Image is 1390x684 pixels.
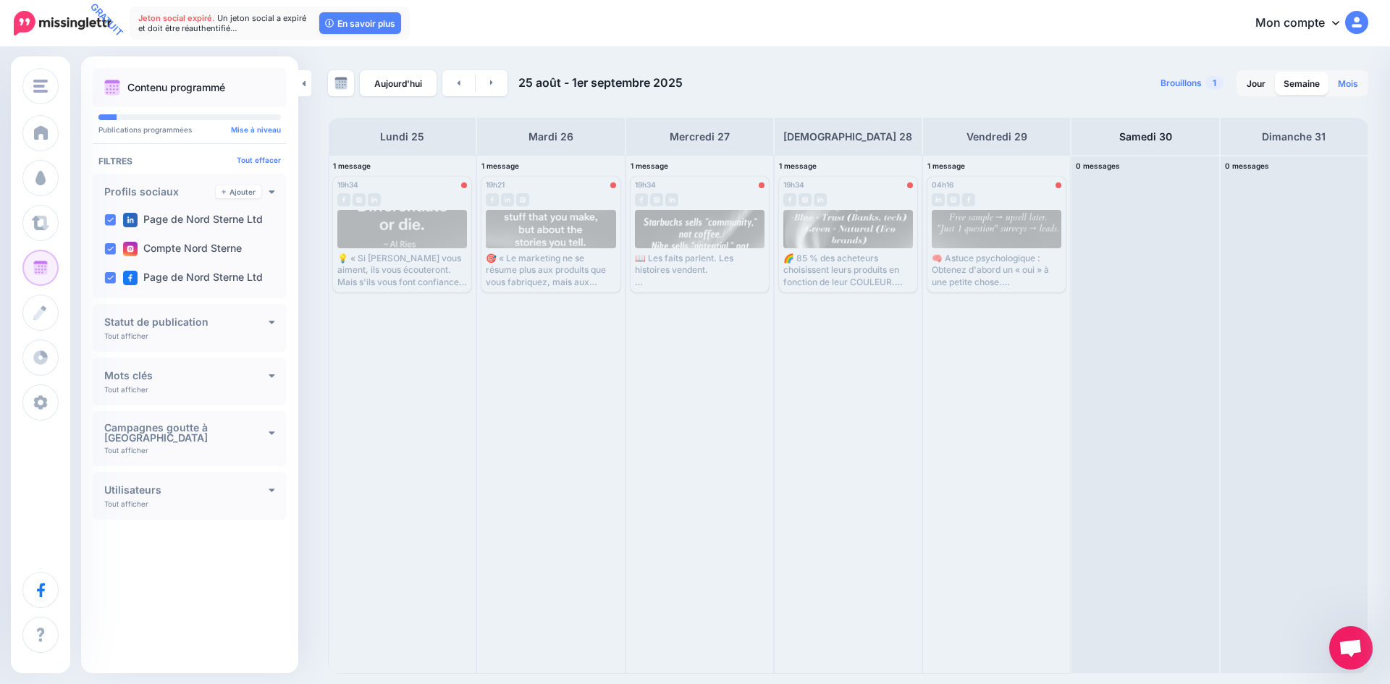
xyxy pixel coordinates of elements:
[104,499,148,508] font: Tout afficher
[783,180,804,189] font: 19h34
[104,446,148,455] font: Tout afficher
[947,193,960,206] img: instagram-grey-square.png
[98,156,132,166] font: Filtres
[1255,15,1325,30] font: Mon compte
[518,75,683,90] font: 25 août - 1er septembre 2025
[665,193,678,206] img: linkedin-grey-square.png
[374,77,422,88] font: Aujourd'hui
[927,161,965,170] font: 1 message
[127,81,225,93] font: Contenu programmé
[104,332,148,340] font: Tout afficher
[337,193,350,206] img: facebook-grey-square.png
[516,193,529,206] img: instagram-grey-square.png
[1152,70,1232,96] a: Brouillons1
[932,193,945,206] img: linkedin-grey-square.png
[1241,6,1368,41] a: Mon compte
[138,13,215,23] font: Jeton social expiré.
[231,125,281,134] a: Mise à niveau
[104,385,148,394] font: Tout afficher
[528,130,573,143] font: Mardi 26
[783,193,796,206] img: facebook-grey-square.png
[1275,72,1328,95] a: Semaine
[1338,77,1358,88] font: Mois
[1247,77,1265,88] font: Jour
[932,180,953,189] font: 04h16
[88,1,126,38] font: GRATUIT
[501,193,514,206] img: linkedin-grey-square.png
[635,193,648,206] img: facebook-grey-square.png
[1161,77,1202,88] font: Brouillons
[1329,626,1373,670] a: Ouvrir le chat
[966,130,1027,143] font: Vendredi 29
[104,185,179,198] font: Profils sociaux
[631,161,668,170] font: 1 message
[14,7,111,39] a: GRATUIT
[333,161,371,170] font: 1 message
[14,11,111,35] img: Missinglettr
[143,242,242,254] font: Compte Nord Sterne
[1329,72,1367,95] a: Mois
[635,253,733,275] font: 📖 Les faits parlent. Les histoires vendent.
[486,193,499,206] img: facebook-grey-square.png
[216,185,261,198] a: Ajouter
[123,242,138,256] img: instagram-square.png
[368,193,381,206] img: linkedin-grey-square.png
[104,369,153,381] font: Mots clés
[1225,161,1269,170] font: 0 messages
[104,316,208,328] font: Statut de publication
[1076,161,1120,170] font: 0 messages
[962,193,975,206] img: facebook-grey-square.png
[1284,77,1320,88] font: Semaine
[319,12,401,34] a: En savoir plus
[779,161,817,170] font: 1 message
[337,18,395,29] font: En savoir plus
[123,271,138,285] img: facebook-square.png
[650,193,663,206] img: instagram-grey-square.png
[486,180,505,189] font: 19h21
[486,253,615,311] font: 🎯 « Le marketing ne se résume plus aux produits que vous fabriquez, mais aux histoires que vous r...
[98,125,192,134] font: Publications programmées
[229,188,256,197] font: Ajouter
[33,80,48,93] img: menu.png
[143,213,263,225] font: Page de Nord Sterne Ltd
[143,271,263,283] font: Page de Nord Sterne Ltd
[360,70,437,96] a: Aujourd'hui
[380,130,424,143] font: Lundi 25
[635,180,656,189] font: 19h34
[1262,130,1326,143] font: Dimanche 31
[104,80,120,96] img: calendar.png
[353,193,366,206] img: instagram-grey-square.png
[783,130,912,143] font: [DEMOGRAPHIC_DATA] 28
[481,161,519,170] font: 1 message
[104,484,161,496] font: Utilisateurs
[670,130,730,143] font: Mercredi 27
[1238,72,1274,95] a: Jour
[237,156,281,164] a: Tout effacer
[783,253,899,287] font: 🌈 85 % des acheteurs choisissent leurs produits en fonction de leur COULEUR.
[138,13,306,33] font: Un jeton social a expiré et doit être réauthentifié…
[337,180,358,189] font: 19h34
[799,193,812,206] img: instagram-grey-square.png
[1119,130,1172,143] font: Samedi 30
[123,213,138,227] img: linkedin-square.png
[814,193,827,206] img: linkedin-grey-square.png
[334,77,347,90] img: calendar-grey-darker.png
[932,253,1049,287] font: 🧠 Astuce psychologique : Obtenez d'abord un « oui » à une petite chose.
[1213,77,1216,88] font: 1
[337,253,467,311] font: 💡 « Si [PERSON_NAME] vous aiment, ils vous écouteront. Mais s'ils vous font confiance, ils feront...
[104,421,208,444] font: Campagnes goutte à [GEOGRAPHIC_DATA]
